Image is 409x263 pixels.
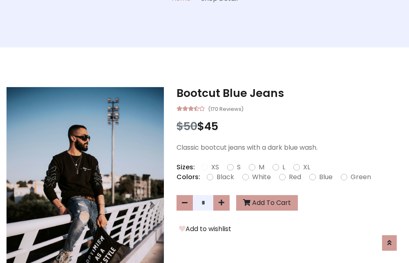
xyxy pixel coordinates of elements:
[177,143,403,153] p: Classic bootcut jeans with a dark blue wash.
[177,119,197,134] span: $50
[252,172,271,182] label: White
[351,172,371,182] label: Green
[282,162,285,172] label: L
[289,172,301,182] label: Red
[259,162,264,172] label: M
[177,87,403,100] h3: Bootcut Blue Jeans
[237,162,241,172] label: S
[204,119,218,134] span: 45
[319,172,333,182] label: Blue
[211,162,219,172] label: XS
[177,172,200,182] p: Colors:
[177,224,234,234] button: Add to wishlist
[177,162,195,172] p: Sizes:
[208,103,244,113] small: (170 Reviews)
[177,120,403,133] h3: $
[217,172,234,182] label: Black
[303,162,310,172] label: XL
[236,195,298,211] button: Add To Cart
